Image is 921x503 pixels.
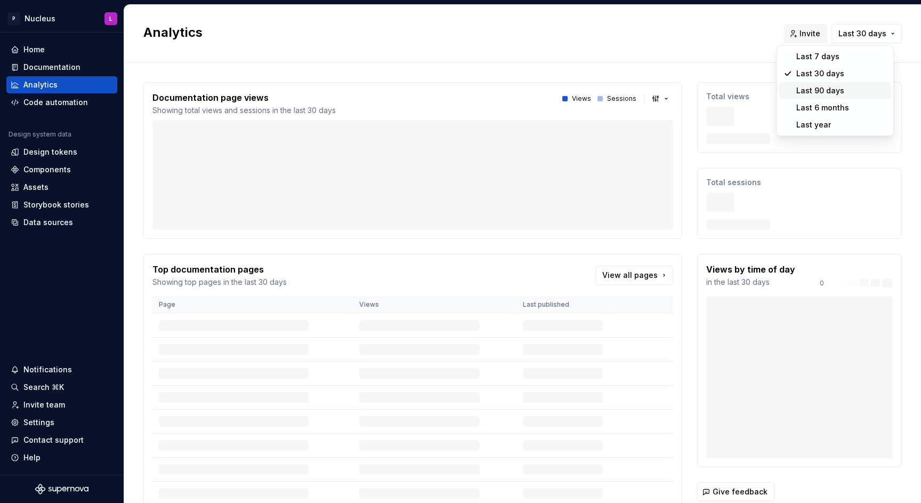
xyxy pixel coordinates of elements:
[796,51,839,62] div: Last 7 days
[796,68,844,79] div: Last 30 days
[796,119,831,130] div: Last year
[777,46,893,135] div: Suggestions
[796,102,849,113] div: Last 6 months
[796,85,844,96] div: Last 90 days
